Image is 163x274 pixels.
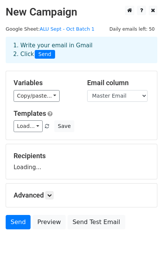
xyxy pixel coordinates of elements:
h2: New Campaign [6,6,157,19]
h5: Email column [87,79,149,87]
small: Google Sheet: [6,26,94,32]
span: Daily emails left: 50 [107,25,157,33]
span: Send [35,50,55,59]
h5: Advanced [14,191,149,199]
a: ALU Sept - Oct Batch 1 [40,26,94,32]
a: Load... [14,120,43,132]
a: Send Test Email [68,215,125,229]
a: Copy/paste... [14,90,60,102]
h5: Recipients [14,152,149,160]
a: Daily emails left: 50 [107,26,157,32]
div: Loading... [14,152,149,171]
h5: Variables [14,79,76,87]
a: Templates [14,109,46,117]
a: Preview [32,215,66,229]
div: 1. Write your email in Gmail 2. Click [8,41,155,59]
a: Send [6,215,31,229]
button: Save [54,120,74,132]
